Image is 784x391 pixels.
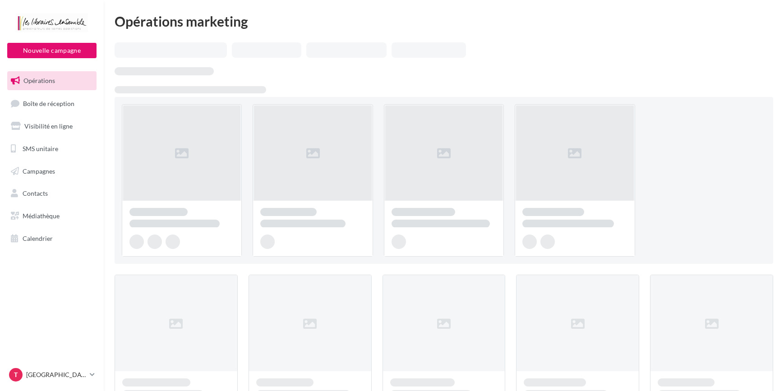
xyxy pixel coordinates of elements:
[5,139,98,158] a: SMS unitaire
[23,189,48,197] span: Contacts
[23,77,55,84] span: Opérations
[5,94,98,113] a: Boîte de réception
[5,71,98,90] a: Opérations
[23,99,74,107] span: Boîte de réception
[23,235,53,242] span: Calendrier
[5,117,98,136] a: Visibilité en ligne
[5,229,98,248] a: Calendrier
[5,207,98,225] a: Médiathèque
[14,370,18,379] span: T
[5,184,98,203] a: Contacts
[7,366,97,383] a: T [GEOGRAPHIC_DATA]
[115,14,773,28] div: Opérations marketing
[24,122,73,130] span: Visibilité en ligne
[7,43,97,58] button: Nouvelle campagne
[23,167,55,175] span: Campagnes
[23,212,60,220] span: Médiathèque
[23,145,58,152] span: SMS unitaire
[26,370,86,379] p: [GEOGRAPHIC_DATA]
[5,162,98,181] a: Campagnes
